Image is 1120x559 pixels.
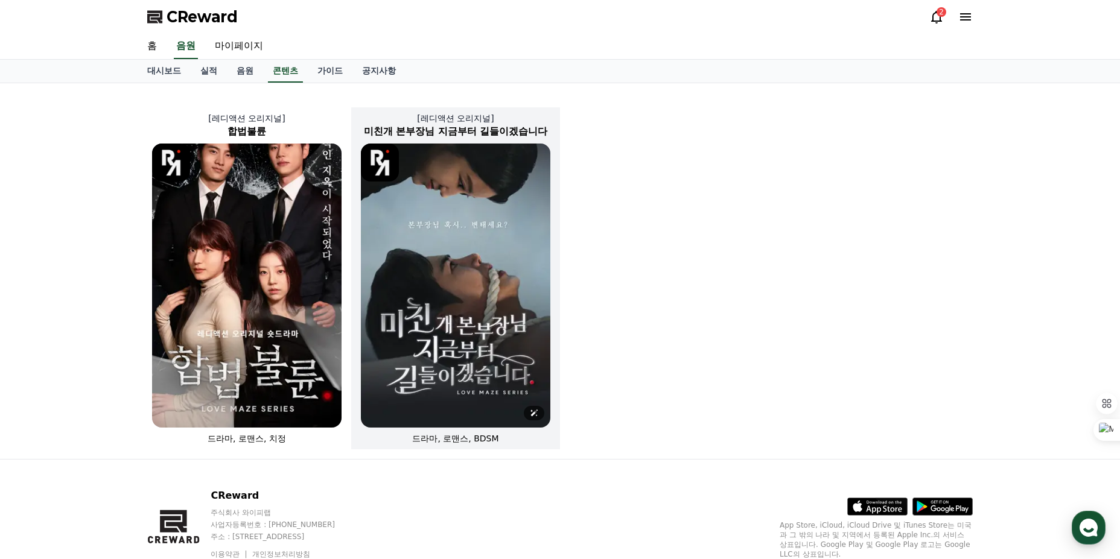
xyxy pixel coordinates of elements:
[361,144,399,182] img: [object Object] Logo
[780,520,973,559] p: App Store, iCloud, iCloud Drive 및 iTunes Store는 미국과 그 밖의 나라 및 지역에서 등록된 Apple Inc.의 서비스 상표입니다. Goo...
[351,124,560,139] h2: 미친개 본부장님 지금부터 길들이겠습니다
[38,400,45,410] span: 홈
[147,7,238,27] a: CReward
[186,400,201,410] span: 설정
[361,144,550,428] img: 미친개 본부장님 지금부터 길들이겠습니다
[937,7,946,17] div: 2
[268,60,303,83] a: 콘텐츠
[208,434,286,443] span: 드라마, 로맨스, 치정
[156,382,232,412] a: 설정
[351,112,560,124] p: [레디액션 오리지널]
[412,434,498,443] span: 드라마, 로맨스, BDSM
[142,124,351,139] h2: 합법불륜
[138,34,167,59] a: 홈
[110,401,125,411] span: 대화
[211,508,358,517] p: 주식회사 와이피랩
[191,60,227,83] a: 실적
[142,103,351,454] a: [레디액션 오리지널] 합법불륜 합법불륜 [object Object] Logo 드라마, 로맨스, 치정
[308,60,352,83] a: 가이드
[252,550,310,558] a: 개인정보처리방침
[142,112,351,124] p: [레디액션 오리지널]
[138,60,191,83] a: 대시보드
[174,34,198,59] a: 음원
[352,60,406,83] a: 공지사항
[929,10,944,24] a: 2
[167,7,238,27] span: CReward
[152,144,190,182] img: [object Object] Logo
[80,382,156,412] a: 대화
[205,34,273,59] a: 마이페이지
[152,144,342,428] img: 합법불륜
[351,103,560,454] a: [레디액션 오리지널] 미친개 본부장님 지금부터 길들이겠습니다 미친개 본부장님 지금부터 길들이겠습니다 [object Object] Logo 드라마, 로맨스, BDSM
[4,382,80,412] a: 홈
[211,488,358,503] p: CReward
[211,520,358,529] p: 사업자등록번호 : [PHONE_NUMBER]
[211,550,249,558] a: 이용약관
[227,60,263,83] a: 음원
[211,532,358,542] p: 주소 : [STREET_ADDRESS]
